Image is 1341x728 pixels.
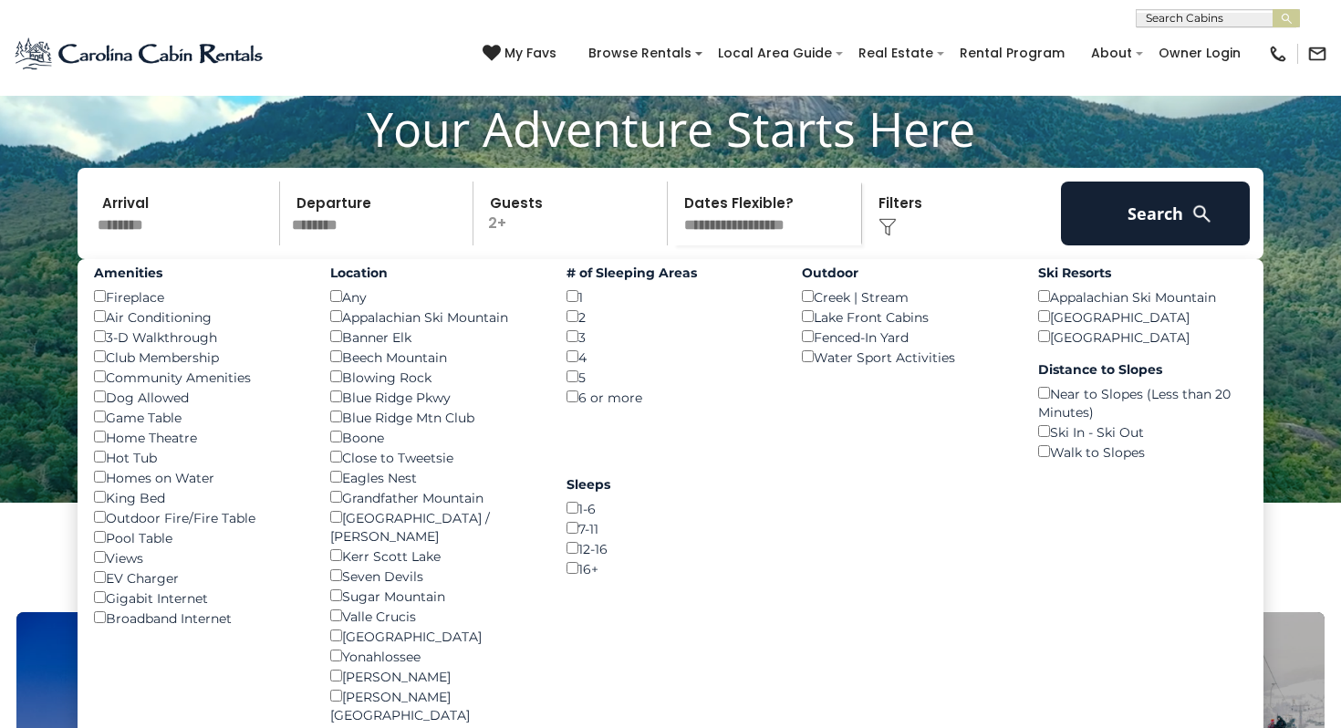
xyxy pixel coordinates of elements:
div: 12-16 [567,538,775,558]
div: Air Conditioning [94,307,303,327]
div: Blue Ridge Pkwy [330,387,539,407]
div: Beech Mountain [330,347,539,367]
div: 6 or more [567,387,775,407]
div: Fireplace [94,286,303,307]
div: Ski In - Ski Out [1038,421,1247,442]
h1: Your Adventure Starts Here [14,100,1327,157]
label: Ski Resorts [1038,264,1247,282]
div: Eagles Nest [330,467,539,487]
a: About [1082,39,1141,68]
img: Blue-2.png [14,36,266,72]
div: [GEOGRAPHIC_DATA] [1038,327,1247,347]
div: 2 [567,307,775,327]
div: Creek | Stream [802,286,1011,307]
div: [PERSON_NAME][GEOGRAPHIC_DATA] [330,686,539,724]
div: Club Membership [94,347,303,367]
div: Water Sport Activities [802,347,1011,367]
button: Search [1061,182,1250,245]
div: Boone [330,427,539,447]
div: Dog Allowed [94,387,303,407]
img: mail-regular-black.png [1307,44,1327,64]
label: Location [330,264,539,282]
div: Close to Tweetsie [330,447,539,467]
div: [GEOGRAPHIC_DATA] / [PERSON_NAME] [330,507,539,546]
div: 7-11 [567,518,775,538]
div: Pool Table [94,527,303,547]
div: 16+ [567,558,775,578]
div: 4 [567,347,775,367]
div: Near to Slopes (Less than 20 Minutes) [1038,383,1247,421]
div: Kerr Scott Lake [330,546,539,566]
div: Seven Devils [330,566,539,586]
div: Fenced-In Yard [802,327,1011,347]
div: Hot Tub [94,447,303,467]
div: Lake Front Cabins [802,307,1011,327]
div: 1-6 [567,498,775,518]
a: My Favs [483,44,561,64]
img: filter--v1.png [878,218,897,236]
div: [GEOGRAPHIC_DATA] [330,626,539,646]
img: phone-regular-black.png [1268,44,1288,64]
label: Sleeps [567,475,775,494]
a: Real Estate [849,39,942,68]
div: Any [330,286,539,307]
img: search-regular-white.png [1190,203,1213,225]
span: My Favs [504,44,556,63]
label: Distance to Slopes [1038,360,1247,379]
div: Walk to Slopes [1038,442,1247,462]
div: [PERSON_NAME] [330,666,539,686]
div: [GEOGRAPHIC_DATA] [1038,307,1247,327]
div: 3 [567,327,775,347]
div: Outdoor Fire/Fire Table [94,507,303,527]
div: Views [94,547,303,567]
div: Banner Elk [330,327,539,347]
a: Local Area Guide [709,39,841,68]
div: Gigabit Internet [94,588,303,608]
div: 1 [567,286,775,307]
p: 2+ [479,182,667,245]
div: 3-D Walkthrough [94,327,303,347]
label: # of Sleeping Areas [567,264,775,282]
div: Homes on Water [94,467,303,487]
div: Yonahlossee [330,646,539,666]
div: Community Amenities [94,367,303,387]
div: Broadband Internet [94,608,303,628]
a: Owner Login [1149,39,1250,68]
div: 5 [567,367,775,387]
div: Game Table [94,407,303,427]
label: Amenities [94,264,303,282]
div: EV Charger [94,567,303,588]
a: Browse Rentals [579,39,701,68]
h3: Select Your Destination [14,548,1327,612]
div: King Bed [94,487,303,507]
label: Outdoor [802,264,1011,282]
div: Appalachian Ski Mountain [330,307,539,327]
div: Sugar Mountain [330,586,539,606]
div: Valle Crucis [330,606,539,626]
a: Rental Program [951,39,1074,68]
div: Grandfather Mountain [330,487,539,507]
div: Blue Ridge Mtn Club [330,407,539,427]
div: Home Theatre [94,427,303,447]
div: Blowing Rock [330,367,539,387]
div: Appalachian Ski Mountain [1038,286,1247,307]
